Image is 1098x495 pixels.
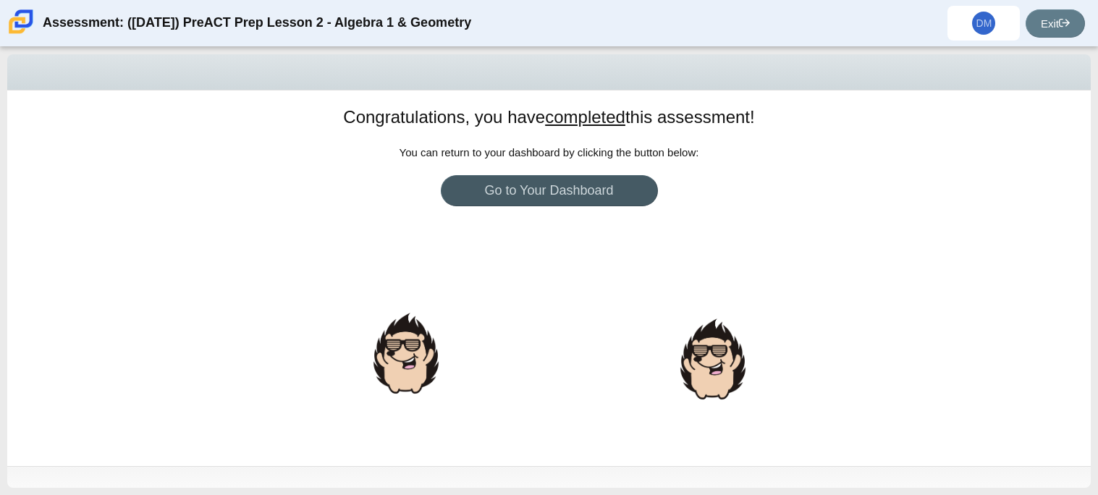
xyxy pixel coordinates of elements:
[6,27,36,39] a: Carmen School of Science & Technology
[545,107,625,127] u: completed
[400,146,699,158] span: You can return to your dashboard by clicking the button below:
[6,7,36,37] img: Carmen School of Science & Technology
[1026,9,1085,38] a: Exit
[976,18,992,28] span: DM
[43,6,471,41] div: Assessment: ([DATE]) PreACT Prep Lesson 2 - Algebra 1 & Geometry
[441,175,658,206] a: Go to Your Dashboard
[343,105,754,130] h1: Congratulations, you have this assessment!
